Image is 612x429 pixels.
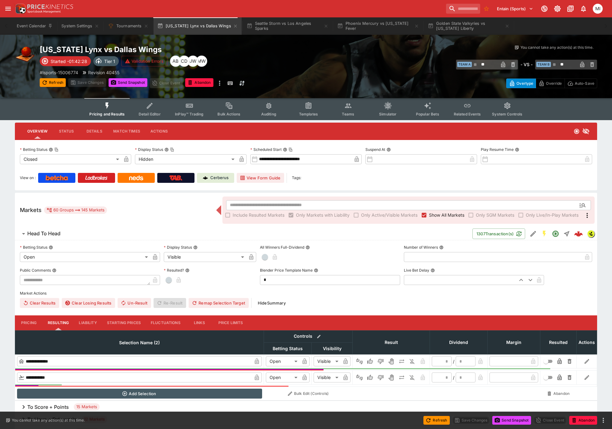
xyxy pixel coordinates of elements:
[361,212,418,218] span: Only Active/Visible Markets
[481,147,514,152] p: Play Resume Time
[74,404,100,410] span: 15 Markets
[528,228,539,239] button: Edit Detail
[353,330,430,354] th: Result
[170,56,181,67] div: Alex Bothe
[260,268,313,273] p: Blender Price Template Name
[264,330,353,342] th: Controls
[600,417,607,424] button: more
[587,230,595,237] div: lsports
[49,245,53,250] button: Betting Status
[577,200,588,211] button: Open
[52,268,56,273] button: Public Comments
[365,147,385,152] p: Suspend At
[283,147,287,152] button: Scheduled StartCopy To Clipboard
[58,17,103,35] button: System Settings
[520,45,593,50] p: You cannot take any action(s) at this time.
[493,4,537,14] button: Select Tenant
[397,373,407,382] button: Push
[577,330,597,354] th: Actions
[454,112,481,116] span: Related Events
[539,3,550,14] button: Connected to PK
[506,79,597,88] div: Start From
[185,78,213,87] button: Abandon
[237,173,284,183] button: View Form Guide
[516,80,533,87] p: Overtype
[365,356,375,366] button: Win
[574,229,583,238] img: logo-cerberus--red.svg
[550,228,561,239] button: Open
[51,58,87,65] p: Started -01:42:28
[243,17,332,35] button: Seattle Storm vs Los Angeles Sparks
[118,298,151,308] button: Un-Result
[20,268,51,273] p: Public Comments
[20,147,47,152] p: Betting Status
[593,4,603,14] div: michael.wilczynski
[379,112,396,116] span: Simulator
[80,124,108,139] button: Details
[27,4,73,9] img: PriceKinetics
[14,2,26,15] img: PriceKinetics Logo
[266,389,351,399] button: Bulk Edit (Controls)
[89,112,125,116] span: Pricing and Results
[552,3,563,14] button: Toggle light/dark mode
[185,268,190,273] button: Resulted?
[376,373,386,382] button: Lose
[85,175,108,180] img: Ladbrokes
[27,10,61,13] img: Sportsbook Management
[536,62,551,67] span: Team B
[261,112,276,116] span: Auditing
[27,404,69,410] h6: To Score + Points
[189,298,249,308] button: Remap Selection Target
[453,358,454,365] div: /
[539,228,550,239] button: SGM Enabled
[457,62,472,67] span: Team A
[46,175,68,180] img: Betcha
[260,245,304,250] p: All Winners Full-Dividend
[203,175,208,180] img: Cerberus
[185,315,213,330] button: Links
[292,173,301,183] label: Tags:
[299,112,318,116] span: Templates
[17,389,262,399] button: Add Selection
[575,80,594,87] p: Auto-Save
[121,56,168,66] button: Validation Errors
[250,147,282,152] p: Scheduled Start
[314,356,341,366] div: Visible
[20,298,59,308] button: Clear Results
[135,147,163,152] p: Display Status
[164,245,192,250] p: Display Status
[135,154,236,164] div: Hidden
[170,147,174,152] button: Copy To Clipboard
[12,418,85,423] p: You cannot take any action(s) at this time.
[552,230,559,237] svg: Open
[404,245,438,250] p: Number of Winners
[43,315,74,330] button: Resulting
[386,356,396,366] button: Void
[536,79,565,88] button: Override
[20,245,47,250] p: Betting Status
[49,147,53,152] button: Betting StatusCopy To Clipboard
[129,175,143,180] img: Neds
[314,373,341,382] div: Visible
[316,345,348,352] span: Visibility
[154,17,242,35] button: [US_STATE] Lynx vs Dallas Wings
[197,173,234,183] a: Cerberus
[27,230,60,237] h6: Head To Head
[453,374,454,381] div: /
[74,315,102,330] button: Liability
[20,289,592,298] label: Market Actions
[62,298,115,308] button: Clear Losing Results
[288,147,293,152] button: Copy To Clipboard
[315,332,323,341] button: Bulk edit
[266,373,300,382] div: Open
[266,345,310,352] span: Betting Status
[196,56,207,67] div: Michael Wilczynski
[164,147,169,152] button: Display StatusCopy To Clipboard
[13,17,56,35] button: Event Calendar
[216,78,223,88] button: more
[386,147,391,152] button: Suspend At
[47,206,105,214] div: 60 Groups 145 Markets
[407,373,417,382] button: Eliminated In Play
[169,175,182,180] img: TabNZ
[146,315,185,330] button: Fluctuations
